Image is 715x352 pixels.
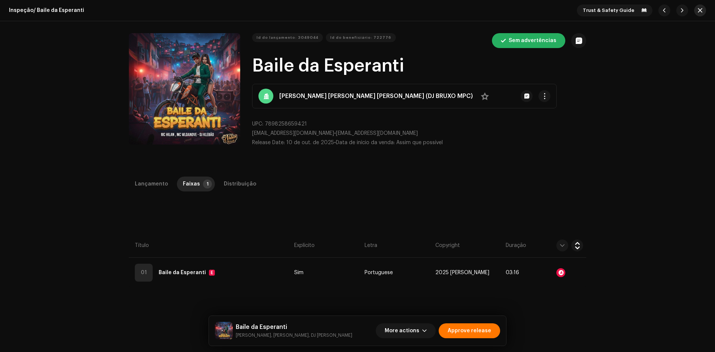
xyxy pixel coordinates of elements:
button: Approve release [439,323,500,338]
button: Id do beneficiário: 722776 [326,33,396,42]
span: Copyright [435,242,460,249]
p: • [252,130,586,137]
span: 03:16 [506,270,519,275]
img: be208f6f-1453-4f90-b09e-239a120ee186 [215,322,233,340]
span: 10 de out. de 2025 [286,140,334,145]
span: More actions [385,323,419,338]
div: Distribuição [224,177,256,191]
p-badge: 1 [203,180,212,188]
span: [EMAIL_ADDRESS][DOMAIN_NAME] [336,131,418,136]
span: 7898258659421 [265,121,307,127]
span: Duração [506,242,526,249]
h5: Baile da Esperanti [236,323,352,332]
button: Id do lançamento: 3049044 [252,33,323,42]
span: Id do lançamento: 3049044 [257,30,318,45]
strong: [PERSON_NAME] [PERSON_NAME] [PERSON_NAME] (DJ BRUXO MPC) [279,92,473,101]
small: Baile da Esperanti [236,332,352,339]
span: Explícito [294,242,315,249]
span: Letra [365,242,377,249]
span: Sim [294,270,304,276]
div: Lançamento [135,177,168,191]
span: Approve release [448,323,491,338]
div: Faixas [183,177,200,191]
span: Id do beneficiário: 722776 [330,30,391,45]
span: [EMAIL_ADDRESS][DOMAIN_NAME] [252,131,334,136]
span: Assim que possível [396,140,443,145]
span: Data de início da venda: [336,140,395,145]
span: Título [135,242,149,249]
span: Portuguese [365,270,393,276]
strong: Baile da Esperanti [159,265,206,280]
div: 01 [135,264,153,282]
div: E [209,270,215,276]
h1: Baile da Esperanti [252,54,586,78]
span: • [252,140,336,145]
span: UPC: [252,121,263,127]
span: Release Date: [252,140,285,145]
button: More actions [376,323,436,338]
span: 2025 MC Hilan [435,270,489,276]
